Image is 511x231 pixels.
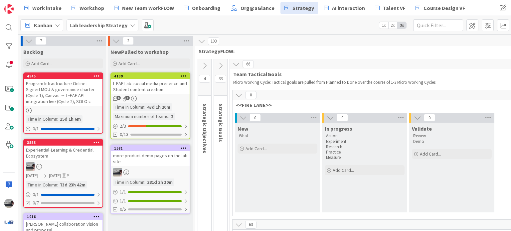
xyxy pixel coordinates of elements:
span: Add Card... [246,146,267,152]
span: Strategy [292,4,314,12]
span: 0 [424,114,435,122]
span: 3 [125,96,130,100]
span: 2 [122,37,134,45]
div: 4139 [114,74,190,78]
img: jB [26,162,35,171]
span: Backlog [23,49,44,55]
span: Work intake [32,4,62,12]
a: Org@aGlance [227,2,278,14]
span: 0/7 [33,199,39,206]
span: 0 / 1 [33,125,39,132]
span: Add Card... [31,60,53,66]
div: Y [67,172,69,179]
div: 3583 [27,140,102,145]
div: 73d 23h 42m [58,181,87,188]
span: Talent VF [383,4,406,12]
div: 1581 [114,146,190,151]
a: Onboarding [180,2,225,14]
span: Kanban [34,21,52,29]
div: 2/3 [111,122,190,130]
span: Workshop [80,4,104,12]
div: 1916 [24,214,102,220]
div: 3583 [24,140,102,146]
div: Maximum number of teams [113,113,168,120]
div: 4945 [24,73,102,79]
span: In progress [325,125,352,132]
p: Experiment [326,139,403,144]
p: Practice [326,150,403,155]
span: 0 / 1 [33,191,39,198]
a: Talent VF [371,2,410,14]
div: L-EAF Lab: social media presence and Student content creation [111,79,190,94]
div: Experiential‑Learning & Credential Ecosystem [24,146,102,160]
div: more product demo pages on the lab site [111,151,190,166]
div: 15d 1h 6m [58,115,83,123]
span: 66 [243,60,254,68]
input: Quick Filter... [413,19,463,31]
a: Course Design VF [412,2,469,14]
span: Add Card... [420,151,441,157]
a: Strategy [280,2,318,14]
div: Time in Column [26,115,57,123]
div: Time in Column [26,181,57,188]
span: 7 [35,37,47,45]
span: 0/13 [120,131,128,138]
span: 0 [250,114,261,122]
div: Program Infrastructure Online : Signed MOU & governance charter (Cycle 1), Canvas ↔ L‑EAF API int... [24,79,102,106]
div: jB [111,168,190,176]
p: What [239,133,316,139]
div: 3583Experiential‑Learning & Credential Ecosystem [24,140,102,160]
span: 3x [397,22,406,29]
span: Validate [412,125,432,132]
span: Add Card... [118,60,140,66]
span: : [57,115,58,123]
span: 33 [215,75,226,83]
a: New Team WorkFLOW [110,2,178,14]
a: Work intake [20,2,66,14]
div: 4139L-EAF Lab: social media presence and Student content creation [111,73,190,94]
span: [DATE] [49,172,61,179]
p: Action [326,133,403,139]
span: 63 [245,221,256,229]
div: 43d 1h 20m [145,103,172,111]
span: 1 / 1 [120,188,126,195]
div: Time in Column [113,178,144,186]
div: 1581 [111,145,190,151]
img: Visit kanbanzone.com [4,4,14,14]
span: 0/5 [120,206,126,213]
span: AI interaction [332,4,365,12]
span: 2 / 3 [120,123,126,130]
div: 4945 [27,74,102,78]
span: [DATE] [26,172,38,179]
span: Org@aGlance [241,4,274,12]
span: 1 / 1 [120,197,126,204]
div: 0/1 [24,190,102,199]
span: NewPulled to workshop [110,49,169,55]
span: Strategic Goals [218,104,224,142]
span: : [57,181,58,188]
span: Course Design VF [424,4,465,12]
span: 4 [199,75,210,83]
span: 1x [379,22,388,29]
span: : [144,178,145,186]
div: 1/1 [111,197,190,205]
p: Research [326,144,403,150]
span: New Team WorkFLOW [122,4,174,12]
span: New [238,125,248,132]
p: Measure [326,155,403,160]
div: 4139 [111,73,190,79]
span: 103 [208,37,219,45]
span: 6 [116,96,121,100]
img: jB [4,199,14,208]
span: Strategic Objectives [202,104,208,153]
span: 0 [337,114,348,122]
div: Time in Column [113,103,144,111]
b: Lab leadership Strategy [70,22,127,29]
span: Add Card... [333,167,354,173]
div: 1/1 [111,188,190,196]
span: : [168,113,169,120]
span: 2x [388,22,397,29]
div: 0/1 [24,125,102,133]
span: Onboarding [192,4,221,12]
img: avatar [4,217,14,227]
